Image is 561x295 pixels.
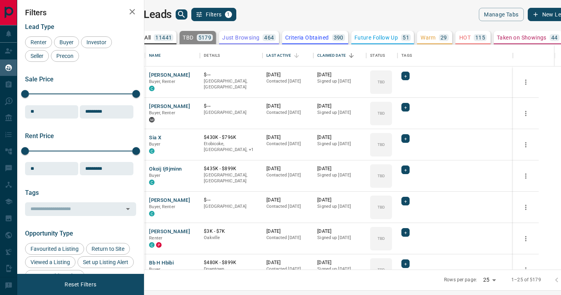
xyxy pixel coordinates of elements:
[57,39,76,45] span: Buyer
[520,76,532,88] button: more
[266,134,309,141] p: [DATE]
[266,78,309,85] p: Contacted [DATE]
[25,270,85,282] div: Set up Building Alert
[401,228,410,237] div: +
[497,35,547,40] p: Taken on Showings
[403,35,409,40] p: 51
[149,165,182,173] button: Okoij Ij9jminn
[28,273,82,279] span: Set up Building Alert
[25,76,54,83] span: Sale Price
[266,203,309,210] p: Contacted [DATE]
[59,278,101,291] button: Reset Filters
[51,50,79,62] div: Precon
[404,135,407,142] span: +
[404,166,407,174] span: +
[317,266,362,272] p: Signed up [DATE]
[397,45,513,67] div: Tags
[266,45,291,67] div: Last Active
[404,197,407,205] span: +
[25,243,84,255] div: Favourited a Listing
[266,228,309,235] p: [DATE]
[266,141,309,147] p: Contacted [DATE]
[204,266,259,278] p: North York, West End, Toronto
[222,35,259,40] p: Just Browsing
[204,134,259,141] p: $430K - $796K
[54,53,76,59] span: Precon
[421,35,436,40] p: Warm
[317,235,362,241] p: Signed up [DATE]
[551,35,558,40] p: 44
[404,72,407,80] span: +
[144,35,151,40] p: All
[80,259,131,265] span: Set up Listing Alert
[266,165,309,172] p: [DATE]
[25,132,54,140] span: Rent Price
[25,189,39,196] span: Tags
[378,267,385,273] p: TBD
[401,197,410,205] div: +
[149,211,155,216] div: condos.ca
[149,228,190,236] button: [PERSON_NAME]
[149,204,175,209] span: Buyer, Renter
[145,45,200,67] div: Name
[127,8,172,21] h1: My Leads
[149,134,161,142] button: Sia X
[285,35,329,40] p: Criteria Obtained
[266,259,309,266] p: [DATE]
[378,236,385,241] p: TBD
[378,79,385,85] p: TBD
[401,134,410,143] div: +
[122,203,133,214] button: Open
[204,259,259,266] p: $480K - $899K
[475,35,485,40] p: 115
[291,50,302,61] button: Sort
[155,35,172,40] p: 11441
[204,141,259,153] p: Toronto
[459,35,471,40] p: HOT
[200,45,263,67] div: Details
[149,197,190,204] button: [PERSON_NAME]
[77,256,134,268] div: Set up Listing Alert
[149,79,175,84] span: Buyer, Renter
[81,36,112,48] div: Investor
[266,197,309,203] p: [DATE]
[404,103,407,111] span: +
[317,259,362,266] p: [DATE]
[149,148,155,154] div: condos.ca
[149,117,155,122] div: mrloft.ca
[346,50,357,61] button: Sort
[183,35,193,40] p: TBD
[378,142,385,147] p: TBD
[444,277,477,283] p: Rows per page:
[401,72,410,80] div: +
[204,45,220,67] div: Details
[317,197,362,203] p: [DATE]
[366,45,397,67] div: Status
[354,35,398,40] p: Future Follow Up
[89,246,127,252] span: Return to Site
[378,204,385,210] p: TBD
[204,103,259,110] p: $---
[191,8,236,21] button: Filters1
[25,230,73,237] span: Opportunity Type
[204,172,259,184] p: [GEOGRAPHIC_DATA], [GEOGRAPHIC_DATA]
[264,35,274,40] p: 464
[204,235,259,241] p: Oakville
[156,242,162,248] div: property.ca
[370,45,385,67] div: Status
[226,12,231,17] span: 1
[149,72,190,79] button: [PERSON_NAME]
[25,8,136,17] h2: Filters
[86,243,130,255] div: Return to Site
[28,53,46,59] span: Seller
[149,142,160,147] span: Buyer
[317,110,362,116] p: Signed up [DATE]
[317,45,346,67] div: Claimed Date
[204,228,259,235] p: $3K - $7K
[149,236,162,241] span: Renter
[25,36,52,48] div: Renter
[149,45,161,67] div: Name
[266,266,309,272] p: Contacted [DATE]
[404,228,407,236] span: +
[317,103,362,110] p: [DATE]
